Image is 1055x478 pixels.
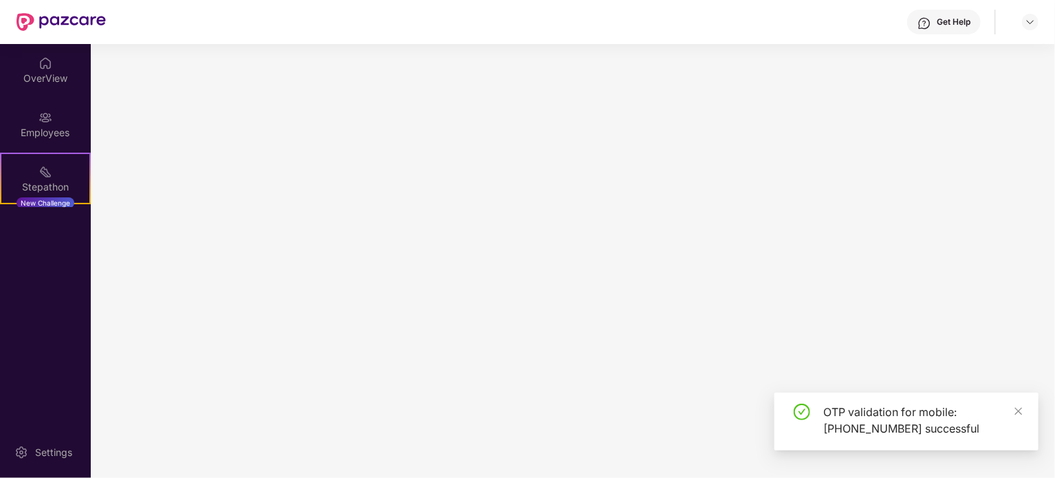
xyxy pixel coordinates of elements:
[1014,406,1023,416] span: close
[31,446,76,459] div: Settings
[1,180,89,194] div: Stepathon
[17,197,74,208] div: New Challenge
[39,165,52,179] img: svg+xml;base64,PHN2ZyB4bWxucz0iaHR0cDovL3d3dy53My5vcmcvMjAwMC9zdmciIHdpZHRoPSIyMSIgaGVpZ2h0PSIyMC...
[14,446,28,459] img: svg+xml;base64,PHN2ZyBpZD0iU2V0dGluZy0yMHgyMCIgeG1sbnM9Imh0dHA6Ly93d3cudzMub3JnLzIwMDAvc3ZnIiB3aW...
[39,56,52,70] img: svg+xml;base64,PHN2ZyBpZD0iSG9tZSIgeG1sbnM9Imh0dHA6Ly93d3cudzMub3JnLzIwMDAvc3ZnIiB3aWR0aD0iMjAiIG...
[937,17,970,28] div: Get Help
[1025,17,1036,28] img: svg+xml;base64,PHN2ZyBpZD0iRHJvcGRvd24tMzJ4MzIiIHhtbG5zPSJodHRwOi8vd3d3LnczLm9yZy8yMDAwL3N2ZyIgd2...
[917,17,931,30] img: svg+xml;base64,PHN2ZyBpZD0iSGVscC0zMngzMiIgeG1sbnM9Imh0dHA6Ly93d3cudzMub3JnLzIwMDAvc3ZnIiB3aWR0aD...
[17,13,106,31] img: New Pazcare Logo
[794,404,810,420] span: check-circle
[39,111,52,124] img: svg+xml;base64,PHN2ZyBpZD0iRW1wbG95ZWVzIiB4bWxucz0iaHR0cDovL3d3dy53My5vcmcvMjAwMC9zdmciIHdpZHRoPS...
[824,404,1022,437] div: OTP validation for mobile: [PHONE_NUMBER] successful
